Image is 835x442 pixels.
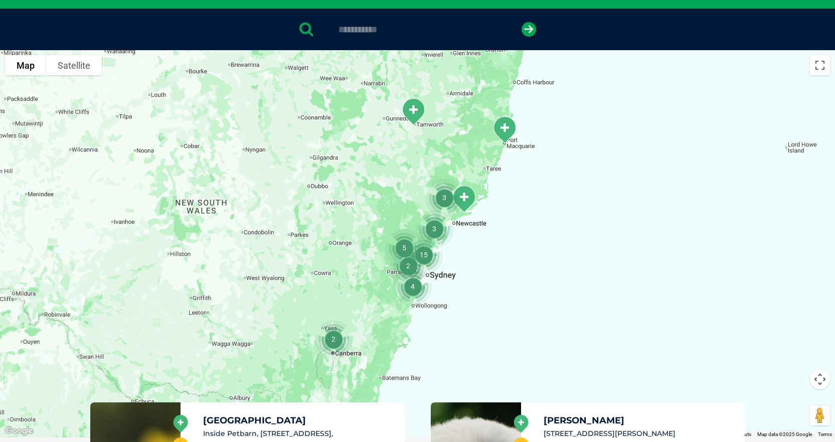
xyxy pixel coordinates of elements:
[810,405,830,425] button: Drag Pegman onto the map to open Street View
[310,316,357,362] div: 2
[390,263,436,310] div: 4
[3,424,36,437] img: Google
[411,206,457,252] div: 3
[203,428,396,439] li: Inside Petbarn, [STREET_ADDRESS],
[544,428,736,439] li: [STREET_ADDRESS][PERSON_NAME]
[818,431,832,437] a: Terms (opens in new tab)
[810,369,830,389] button: Map camera controls
[447,181,480,217] div: Tanilba Bay
[5,55,46,75] button: Show street map
[757,431,812,437] span: Map data ©2025 Google
[3,424,36,437] a: Open this area in Google Maps (opens a new window)
[46,55,102,75] button: Show satellite imagery
[544,416,736,425] h5: [PERSON_NAME]
[381,225,427,271] div: 5
[203,416,396,425] h5: [GEOGRAPHIC_DATA]
[488,112,521,148] div: Port Macquarie
[397,94,430,129] div: South Tamworth
[810,55,830,75] button: Toggle fullscreen view
[401,232,447,278] div: 15
[421,175,467,221] div: 3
